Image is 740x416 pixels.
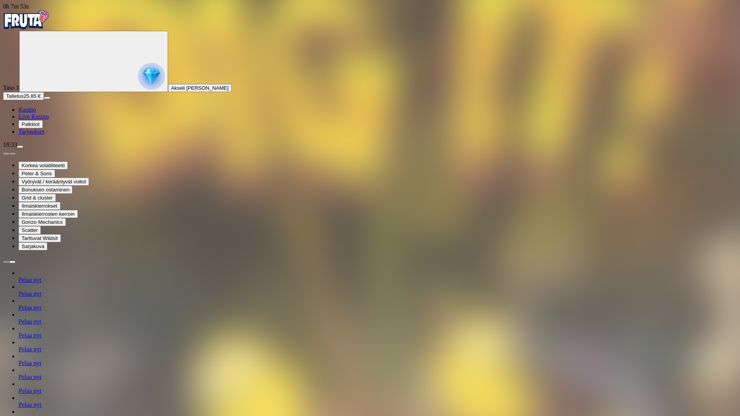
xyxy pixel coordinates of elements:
button: Akseli [PERSON_NAME] [168,84,232,92]
button: Tarttuvat Wildsit [18,234,61,242]
span: Tarttuvat Wildsit [22,235,58,241]
button: Talletusplus icon25.85 € [3,92,44,100]
a: Pelaa nyt [18,360,41,366]
a: Pelaa nyt [18,387,41,394]
span: Peter & Sons [22,171,52,176]
button: reward progress [19,31,168,92]
button: next slide [9,153,15,155]
a: Pelaa nyt [18,401,41,408]
span: Ilmaiskierrokset [22,203,57,209]
button: Scatter [18,226,41,234]
a: Pelaa nyt [18,346,41,352]
button: next slide [9,261,15,263]
button: Korkea volatiliteetti [18,161,68,169]
a: Pelaa nyt [18,318,41,325]
span: Vyöryvät / kerääntyvät voitot [22,179,86,185]
span: Bonuksen ostaminen [22,187,69,193]
nav: Main menu [3,106,737,135]
span: Akseli [PERSON_NAME] [171,85,229,91]
button: prev slide [3,153,9,155]
button: prev slide [3,261,9,263]
span: Talletus [6,93,24,99]
button: Gonzo Mechanics [18,218,66,226]
span: 25.85 € [24,93,40,99]
a: Tarjoukset [18,128,44,135]
span: Palkkiot [22,121,40,127]
button: Sarjakuva [18,242,47,250]
span: 18:33 [3,141,17,148]
button: Ilmaiskierrosten kerroin [18,210,78,218]
a: Kasino [18,106,36,113]
a: Pelaa nyt [18,374,41,380]
a: Pelaa nyt [18,304,41,311]
a: Fruta [3,24,49,30]
button: Vyöryvät / kerääntyvät voitot [18,178,89,186]
nav: Primary [3,10,737,135]
a: Live Kasino [18,113,49,120]
span: Korkea volatiliteetti [22,163,65,168]
button: Ilmaiskierrokset [18,202,61,210]
span: Grid & cluster [22,195,53,201]
button: menu [17,146,23,148]
span: user session time [3,3,29,10]
a: Pelaa nyt [18,332,41,339]
button: Bonuksen ostaminen [18,186,72,194]
span: Sarjakuva [22,243,44,249]
span: Gonzo Mechanics [22,219,63,225]
img: reward progress [138,63,165,90]
button: Peter & Sons [18,169,55,178]
button: Grid & cluster [18,194,56,202]
a: Pelaa nyt [18,277,41,283]
button: menu [44,97,50,99]
span: Ilmaiskierrosten kerroin [22,211,75,217]
a: Pelaa nyt [18,290,41,297]
img: Fruta [3,10,49,29]
button: Palkkiot [18,120,43,128]
span: Taso 1 [3,84,19,91]
span: Scatter [22,227,38,233]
